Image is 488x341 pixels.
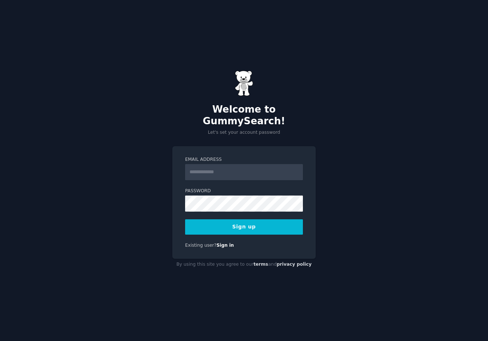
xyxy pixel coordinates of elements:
div: By using this site you agree to our and [172,259,316,270]
label: Email Address [185,156,303,163]
h2: Welcome to GummySearch! [172,104,316,127]
a: privacy policy [277,262,312,267]
span: Existing user? [185,243,217,248]
button: Sign up [185,219,303,235]
a: terms [254,262,268,267]
label: Password [185,188,303,194]
img: Gummy Bear [235,71,253,96]
a: Sign in [217,243,234,248]
p: Let's set your account password [172,129,316,136]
